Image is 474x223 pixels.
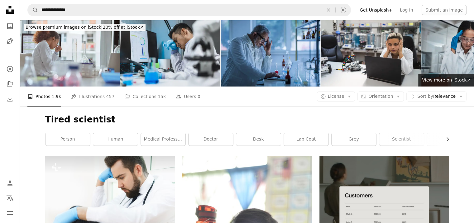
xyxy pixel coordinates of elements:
[4,63,16,75] a: Explore
[332,133,376,146] a: grey
[328,94,344,99] span: License
[27,4,351,16] form: Find visuals sitewide
[4,4,16,17] a: Home — Unsplash
[321,20,421,87] img: She is overworked
[427,133,472,146] a: tired
[124,87,166,107] a: Collections 15k
[417,94,433,99] span: Sort by
[236,133,281,146] a: desk
[93,133,138,146] a: human
[24,24,146,31] div: 20% off at iStock ↗
[356,5,396,15] a: Get Unsplash+
[4,177,16,189] a: Log in / Sign up
[336,4,351,16] button: Visual search
[284,133,328,146] a: lab coat
[198,93,200,100] span: 0
[45,114,449,125] h1: Tired scientist
[357,92,404,102] button: Orientation
[4,192,16,204] button: Language
[4,20,16,32] a: Photos
[4,35,16,47] a: Illustrations
[379,133,424,146] a: scientist
[158,93,166,100] span: 15k
[442,133,449,146] button: scroll list to the right
[120,20,220,87] img: A scientist working in a laboratory is stressed out analyzing the results of an experiment on a c...
[71,87,114,107] a: Illustrations 457
[45,133,90,146] a: person
[417,93,456,100] span: Relevance
[4,93,16,105] a: Download History
[322,4,335,16] button: Clear
[422,77,470,82] span: View more on iStock ↗
[221,20,320,87] img: Worried lab worker working on laptop in laboratory.
[20,20,149,35] a: Browse premium images on iStock|20% off at iStock↗
[20,20,120,87] img: When things just won't go your way
[396,5,417,15] a: Log in
[422,5,467,15] button: Submit an image
[106,93,115,100] span: 457
[189,133,233,146] a: doctor
[45,196,175,202] a: Exhausted doctor after very long shift in the hospital
[26,25,103,30] span: Browse premium images on iStock |
[368,94,393,99] span: Orientation
[28,4,38,16] button: Search Unsplash
[317,92,355,102] button: License
[176,87,200,107] a: Users 0
[4,78,16,90] a: Collections
[418,74,474,87] a: View more on iStock↗
[406,92,467,102] button: Sort byRelevance
[4,207,16,219] button: Menu
[141,133,185,146] a: medical professional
